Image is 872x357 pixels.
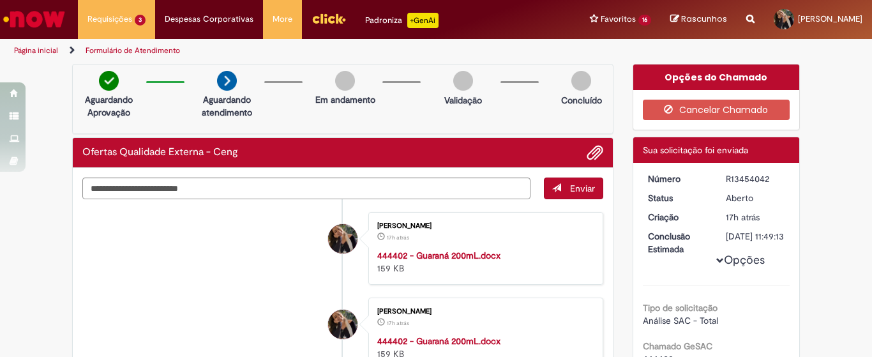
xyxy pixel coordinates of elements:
span: Rascunhos [681,13,727,25]
a: Página inicial [14,45,58,56]
p: Validação [444,94,482,107]
div: Aberto [726,192,785,204]
ul: Trilhas de página [10,39,572,63]
span: Despesas Corporativas [165,13,253,26]
a: 444402 - Guaraná 200mL.docx [377,250,500,261]
div: Amanda de Paula Viana [328,224,357,254]
span: Requisições [87,13,132,26]
b: Chamado GeSAC [643,340,712,352]
div: Amanda de Paula Viana [328,310,357,339]
button: Cancelar Chamado [643,100,790,120]
b: Tipo de solicitação [643,302,718,314]
a: Rascunhos [670,13,727,26]
a: Formulário de Atendimento [86,45,180,56]
textarea: Digite sua mensagem aqui... [82,178,530,199]
span: 3 [135,15,146,26]
div: 27/08/2025 17:49:10 [726,211,785,224]
p: Aguardando Aprovação [78,93,140,119]
a: 444402 - Guaraná 200mL.docx [377,335,500,347]
p: +GenAi [407,13,439,28]
div: Opções do Chamado [633,65,800,90]
span: 16 [638,15,651,26]
div: [PERSON_NAME] [377,308,590,315]
img: check-circle-green.png [99,71,119,91]
span: Análise SAC - Total [643,315,718,326]
p: Concluído [561,94,602,107]
p: Em andamento [315,93,375,106]
div: Padroniza [365,13,439,28]
img: click_logo_yellow_360x200.png [312,9,346,28]
img: ServiceNow [1,6,67,32]
span: 17h atrás [387,234,409,241]
img: img-circle-grey.png [335,71,355,91]
time: 27/08/2025 17:48:18 [387,234,409,241]
span: Enviar [570,183,595,194]
h2: Ofertas Qualidade Externa - Ceng Histórico de tíquete [82,147,238,158]
span: Sua solicitação foi enviada [643,144,748,156]
span: Favoritos [601,13,636,26]
img: arrow-next.png [217,71,237,91]
span: 17h atrás [387,319,409,327]
button: Adicionar anexos [587,144,603,161]
div: [DATE] 11:49:13 [726,230,785,243]
img: img-circle-grey.png [453,71,473,91]
span: More [273,13,292,26]
dt: Conclusão Estimada [638,230,717,255]
span: [PERSON_NAME] [798,13,862,24]
img: img-circle-grey.png [571,71,591,91]
dt: Criação [638,211,717,224]
div: [PERSON_NAME] [377,222,590,230]
button: Enviar [544,178,603,199]
time: 27/08/2025 17:48:04 [387,319,409,327]
dt: Número [638,172,717,185]
div: R13454042 [726,172,785,185]
p: Aguardando atendimento [196,93,258,119]
div: 159 KB [377,249,590,275]
span: 17h atrás [726,211,760,223]
dt: Status [638,192,717,204]
time: 27/08/2025 17:49:10 [726,211,760,223]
